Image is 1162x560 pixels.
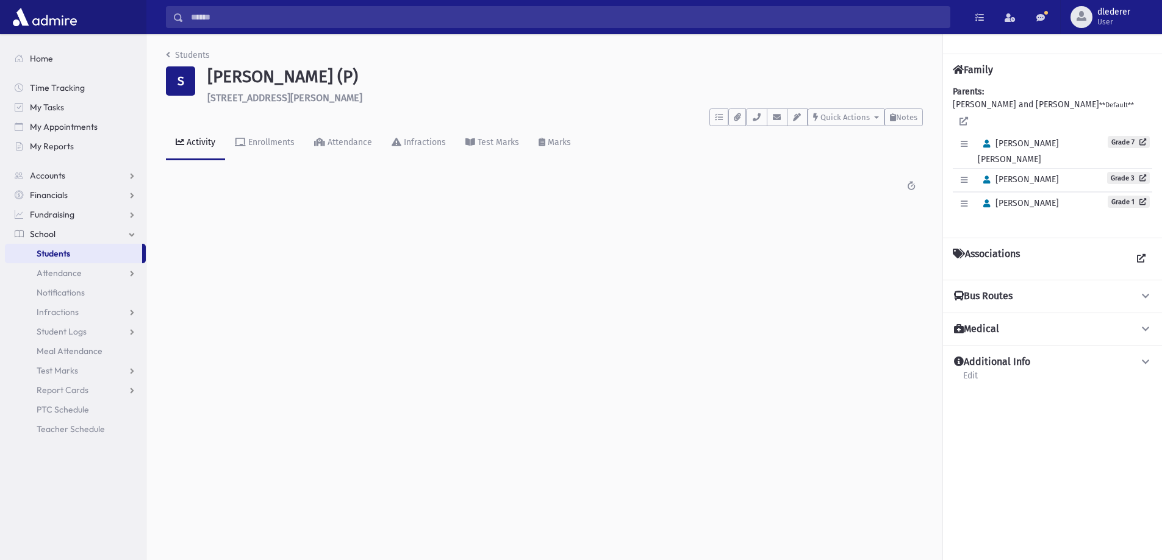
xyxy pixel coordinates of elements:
[953,64,993,76] h4: Family
[5,380,146,400] a: Report Cards
[184,6,950,28] input: Search
[37,385,88,395] span: Report Cards
[325,137,372,147] div: Attendance
[456,126,529,160] a: Test Marks
[30,190,68,200] span: Financials
[37,365,78,376] span: Test Marks
[166,126,225,160] a: Activity
[207,92,923,104] h6: [STREET_ADDRESS][PERSON_NAME]
[896,113,917,122] span: Notes
[1107,172,1150,184] a: Grade 3
[953,356,1152,369] button: Additional Info
[30,141,74,152] span: My Reports
[30,53,53,64] span: Home
[5,400,146,419] a: PTC Schedule
[37,268,82,278] span: Attendance
[10,5,80,29] img: AdmirePro
[5,322,146,341] a: Student Logs
[382,126,456,160] a: Infractions
[30,102,64,113] span: My Tasks
[978,138,1059,165] span: [PERSON_NAME] [PERSON_NAME]
[5,49,146,68] a: Home
[963,369,978,391] a: Edit
[1108,136,1150,148] a: Grade 7
[30,82,85,93] span: Time Tracking
[953,248,1020,270] h4: Associations
[30,170,65,181] span: Accounts
[820,113,870,122] span: Quick Actions
[954,290,1013,303] h4: Bus Routes
[5,205,146,224] a: Fundraising
[246,137,295,147] div: Enrollments
[1097,17,1130,27] span: User
[5,283,146,302] a: Notifications
[5,166,146,185] a: Accounts
[5,136,146,156] a: My Reports
[30,121,98,132] span: My Appointments
[5,361,146,380] a: Test Marks
[166,66,195,96] div: S
[5,341,146,361] a: Meal Attendance
[953,85,1152,228] div: [PERSON_NAME] and [PERSON_NAME]
[37,404,89,415] span: PTC Schedule
[1108,196,1150,208] a: Grade 1
[5,97,146,117] a: My Tasks
[1097,7,1130,17] span: dlederer
[5,117,146,136] a: My Appointments
[37,307,79,317] span: Infractions
[5,419,146,439] a: Teacher Schedule
[37,287,85,298] span: Notifications
[5,224,146,244] a: School
[207,66,923,87] h1: [PERSON_NAME] (P)
[978,198,1059,208] span: [PERSON_NAME]
[808,108,884,126] button: Quick Actions
[475,137,519,147] div: Test Marks
[401,137,446,147] div: Infractions
[545,137,571,147] div: Marks
[5,244,142,263] a: Students
[5,263,146,283] a: Attendance
[30,209,74,220] span: Fundraising
[30,229,56,239] span: School
[1130,248,1152,270] a: View all Associations
[37,424,105,434] span: Teacher Schedule
[304,126,382,160] a: Attendance
[884,108,923,126] button: Notes
[37,326,87,337] span: Student Logs
[166,49,210,66] nav: breadcrumb
[953,87,984,97] b: Parents:
[953,323,1152,336] button: Medical
[5,185,146,205] a: Financials
[5,78,146,97] a: Time Tracking
[954,323,999,336] h4: Medical
[184,137,215,147] div: Activity
[5,302,146,322] a: Infractions
[954,356,1030,369] h4: Additional Info
[529,126,581,160] a: Marks
[37,248,70,259] span: Students
[37,346,102,356] span: Meal Attendance
[225,126,304,160] a: Enrollments
[978,174,1059,185] span: [PERSON_NAME]
[953,290,1152,303] button: Bus Routes
[166,50,210,60] a: Students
